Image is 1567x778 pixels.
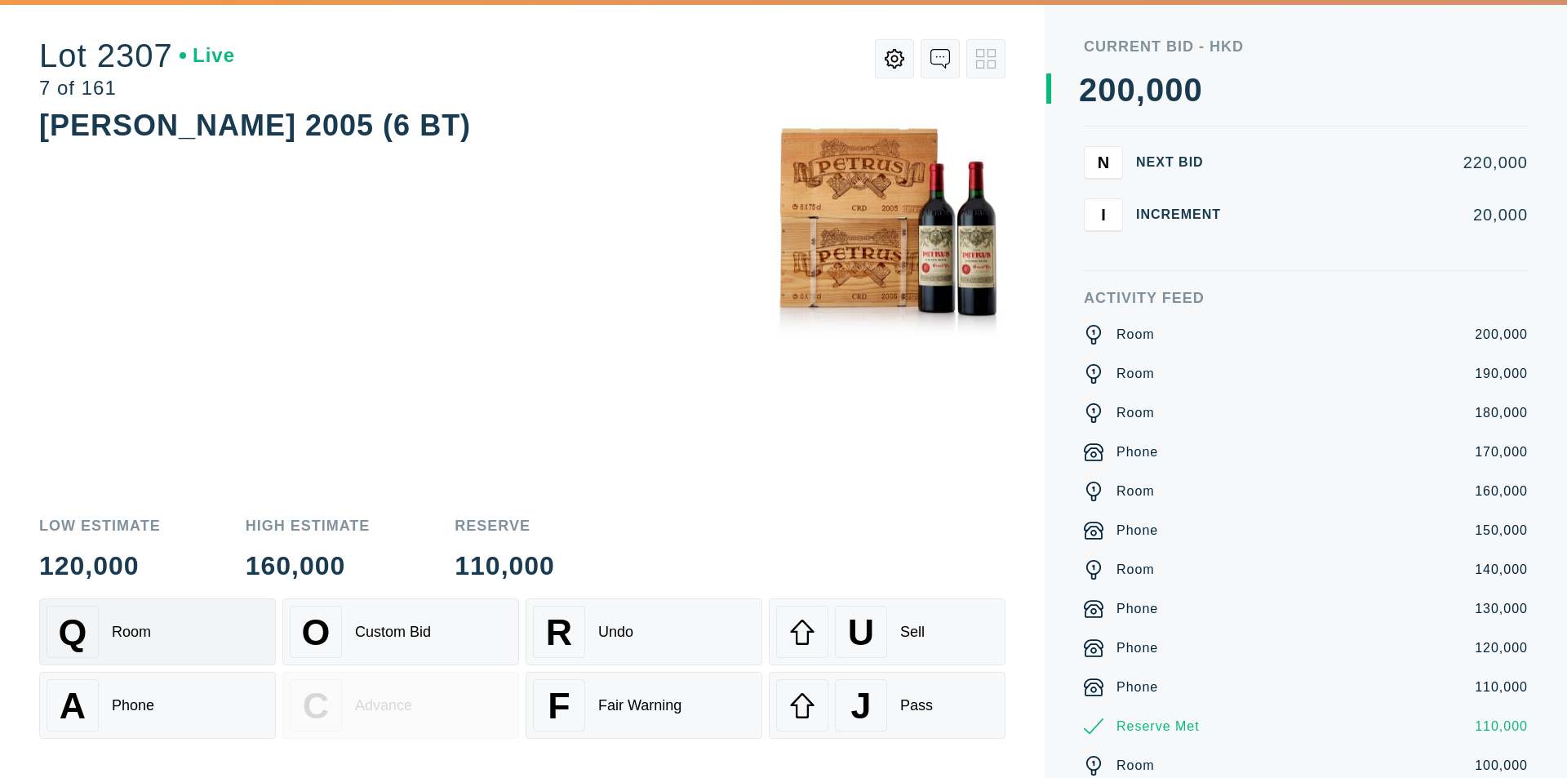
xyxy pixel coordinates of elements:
div: 150,000 [1475,521,1528,540]
div: 0 [1183,73,1202,106]
div: Pass [900,697,933,714]
div: 7 of 161 [39,78,235,98]
div: Phone [1116,638,1158,658]
div: 220,000 [1247,154,1528,171]
div: Custom Bid [355,624,431,641]
div: 190,000 [1475,364,1528,384]
button: OCustom Bid [282,598,519,665]
div: Phone [112,697,154,714]
div: , [1136,73,1146,400]
button: APhone [39,672,276,739]
div: 140,000 [1475,560,1528,580]
div: 110,000 [1475,717,1528,736]
span: F [548,685,570,727]
div: 200,000 [1475,325,1528,345]
div: Fair Warning [598,697,681,714]
span: O [302,611,331,653]
div: Next Bid [1136,156,1234,169]
div: Current Bid - HKD [1084,39,1528,54]
button: JPass [769,672,1005,739]
span: C [303,685,329,727]
div: Phone [1116,678,1158,697]
div: 120,000 [39,553,161,579]
div: 0 [1146,73,1165,106]
div: 130,000 [1475,599,1528,619]
div: Advance [355,697,412,714]
div: 170,000 [1475,442,1528,462]
div: 160,000 [1475,482,1528,501]
span: R [546,611,572,653]
div: Live [180,46,235,65]
div: Room [1116,364,1155,384]
div: 0 [1098,73,1116,106]
div: Phone [1116,442,1158,462]
div: Undo [598,624,633,641]
div: 2 [1079,73,1098,106]
div: High Estimate [246,518,371,533]
div: Low Estimate [39,518,161,533]
div: 120,000 [1475,638,1528,658]
div: Room [112,624,151,641]
div: [PERSON_NAME] 2005 (6 BT) [39,109,471,142]
span: I [1101,205,1106,224]
div: Phone [1116,521,1158,540]
div: Increment [1136,208,1234,221]
span: A [60,685,86,727]
span: Q [59,611,87,653]
button: QRoom [39,598,276,665]
button: N [1084,146,1123,179]
div: 110,000 [1475,678,1528,697]
div: Reserve Met [1116,717,1200,736]
div: Reserve [455,518,555,533]
div: 160,000 [246,553,371,579]
div: 0 [1165,73,1183,106]
div: Room [1116,325,1155,345]
div: 180,000 [1475,403,1528,423]
div: Room [1116,756,1155,776]
div: Phone [1116,599,1158,619]
div: Room [1116,560,1155,580]
button: FFair Warning [526,672,762,739]
button: CAdvance [282,672,519,739]
span: U [848,611,874,653]
div: Lot 2307 [39,39,235,72]
div: Sell [900,624,925,641]
div: Room [1116,403,1155,423]
div: 100,000 [1475,756,1528,776]
button: USell [769,598,1005,665]
div: 0 [1117,73,1136,106]
button: I [1084,198,1123,231]
span: N [1098,153,1109,171]
button: RUndo [526,598,762,665]
div: 110,000 [455,553,555,579]
div: Activity Feed [1084,291,1528,305]
span: J [850,685,871,727]
div: 20,000 [1247,207,1528,223]
div: Room [1116,482,1155,501]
